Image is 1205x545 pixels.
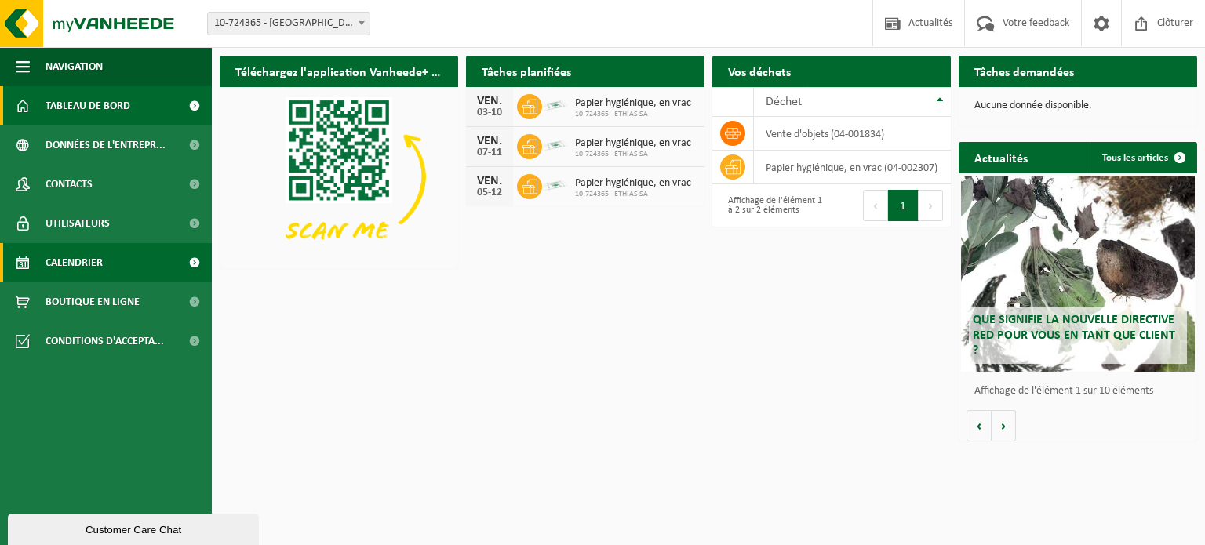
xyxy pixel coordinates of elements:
[208,13,370,35] span: 10-724365 - ETHIAS SA - LIÈGE
[919,190,943,221] button: Next
[575,110,691,119] span: 10-724365 - ETHIAS SA
[712,56,806,86] h2: Vos déchets
[474,95,505,107] div: VEN.
[766,96,802,108] span: Déchet
[474,135,505,147] div: VEN.
[754,117,951,151] td: vente d'objets (04-001834)
[46,47,103,86] span: Navigation
[8,510,262,545] iframe: chat widget
[46,86,130,125] span: Tableau de bord
[575,137,691,150] span: Papier hygiénique, en vrac
[542,132,569,158] img: LP-SK-00500-LPE-16
[888,190,919,221] button: 1
[474,107,505,118] div: 03-10
[542,172,569,198] img: LP-SK-00500-LPE-16
[46,282,140,322] span: Boutique en ligne
[720,188,824,223] div: Affichage de l'élément 1 à 2 sur 2 éléments
[220,56,458,86] h2: Téléchargez l'application Vanheede+ maintenant!
[46,322,164,361] span: Conditions d'accepta...
[575,190,691,199] span: 10-724365 - ETHIAS SA
[1090,142,1196,173] a: Tous les articles
[575,97,691,110] span: Papier hygiénique, en vrac
[474,187,505,198] div: 05-12
[474,175,505,187] div: VEN.
[46,204,110,243] span: Utilisateurs
[466,56,587,86] h2: Tâches planifiées
[575,150,691,159] span: 10-724365 - ETHIAS SA
[46,165,93,204] span: Contacts
[959,56,1090,86] h2: Tâches demandées
[754,151,951,184] td: papier hygiénique, en vrac (04-002307)
[46,125,166,165] span: Données de l'entrepr...
[220,87,458,266] img: Download de VHEPlus App
[207,12,370,35] span: 10-724365 - ETHIAS SA - LIÈGE
[961,176,1195,372] a: Que signifie la nouvelle directive RED pour vous en tant que client ?
[992,410,1016,441] button: Volgende
[46,243,103,282] span: Calendrier
[973,314,1175,356] span: Que signifie la nouvelle directive RED pour vous en tant que client ?
[575,177,691,190] span: Papier hygiénique, en vrac
[967,410,992,441] button: Vorige
[959,142,1043,173] h2: Actualités
[863,190,888,221] button: Previous
[974,386,1189,397] p: Affichage de l'élément 1 sur 10 éléments
[974,100,1181,111] p: Aucune donnée disponible.
[542,92,569,118] img: LP-SK-00500-LPE-16
[474,147,505,158] div: 07-11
